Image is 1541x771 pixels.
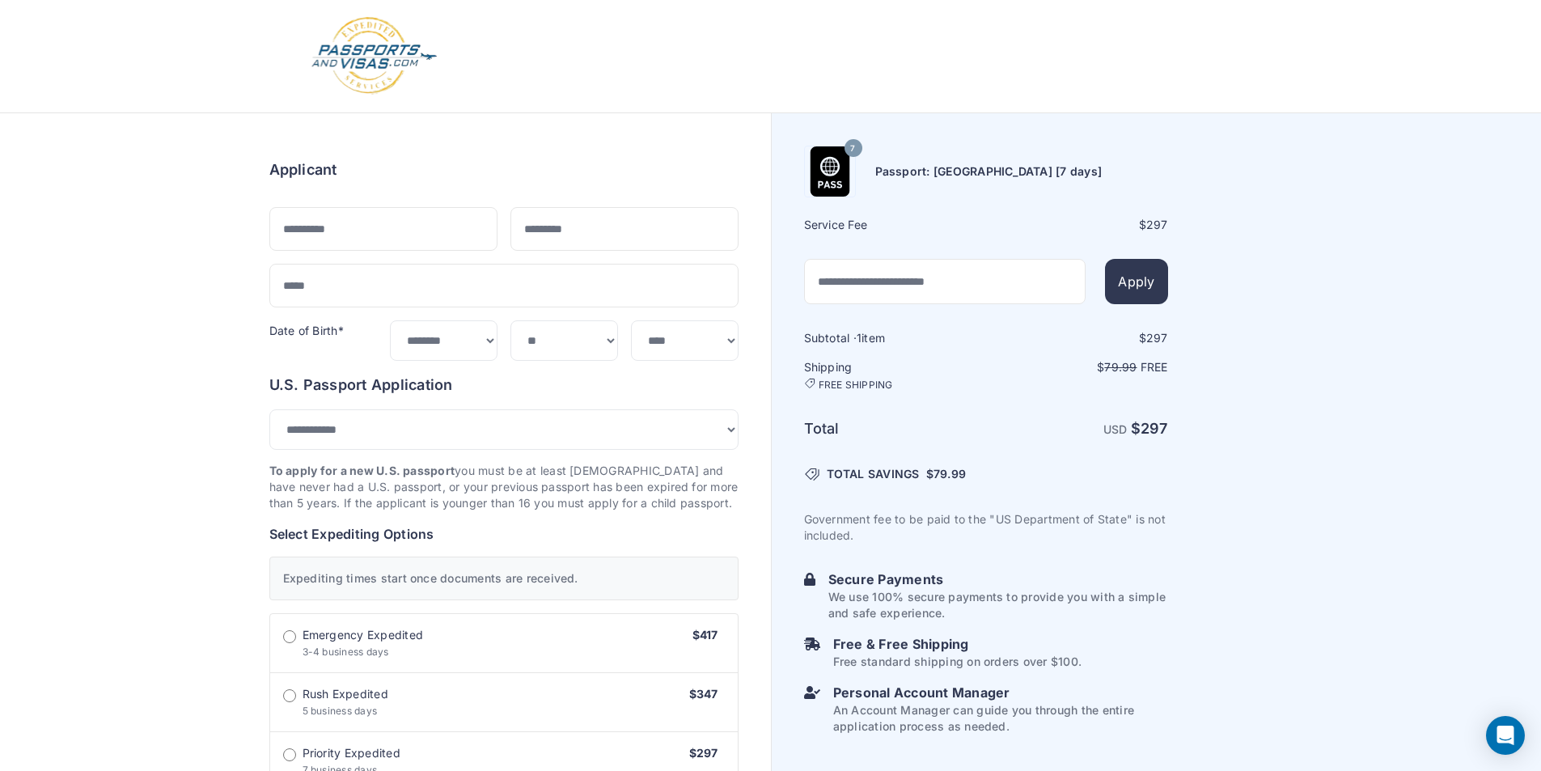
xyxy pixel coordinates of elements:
[269,159,337,181] h6: Applicant
[988,330,1168,346] div: $
[1146,331,1168,345] span: 297
[833,683,1168,702] h6: Personal Account Manager
[819,379,893,392] span: FREE SHIPPING
[833,702,1168,735] p: An Account Manager can guide you through the entire application process as needed.
[1104,360,1137,374] span: 79.99
[269,464,455,477] strong: To apply for a new U.S. passport
[850,138,855,159] span: 7
[804,330,984,346] h6: Subtotal · item
[833,634,1082,654] h6: Free & Free Shipping
[804,511,1168,544] p: Government fee to be paid to the "US Department of State" is not included.
[303,627,424,643] span: Emergency Expedited
[804,217,984,233] h6: Service Fee
[1486,716,1525,755] div: Open Intercom Messenger
[689,746,718,760] span: $297
[269,557,739,600] div: Expediting times start once documents are received.
[269,374,739,396] h6: U.S. Passport Application
[857,331,862,345] span: 1
[1141,360,1168,374] span: Free
[303,705,378,717] span: 5 business days
[828,589,1168,621] p: We use 100% secure payments to provide you with a simple and safe experience.
[827,466,920,482] span: TOTAL SAVINGS
[303,745,400,761] span: Priority Expedited
[692,628,718,642] span: $417
[833,654,1082,670] p: Free standard shipping on orders over $100.
[303,686,388,702] span: Rush Expedited
[1146,218,1168,231] span: 297
[988,359,1168,375] p: $
[310,16,438,96] img: Logo
[689,687,718,701] span: $347
[875,163,1103,180] h6: Passport: [GEOGRAPHIC_DATA] [7 days]
[988,217,1168,233] div: $
[303,646,389,658] span: 3-4 business days
[828,570,1168,589] h6: Secure Payments
[926,466,966,482] span: $
[1131,420,1168,437] strong: $
[1141,420,1168,437] span: 297
[269,463,739,511] p: you must be at least [DEMOGRAPHIC_DATA] and have never had a U.S. passport, or your previous pass...
[1105,259,1167,304] button: Apply
[804,417,984,440] h6: Total
[805,146,855,197] img: Product Name
[269,524,739,544] h6: Select Expediting Options
[1103,422,1128,436] span: USD
[804,359,984,392] h6: Shipping
[933,467,966,481] span: 79.99
[269,324,344,337] label: Date of Birth*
